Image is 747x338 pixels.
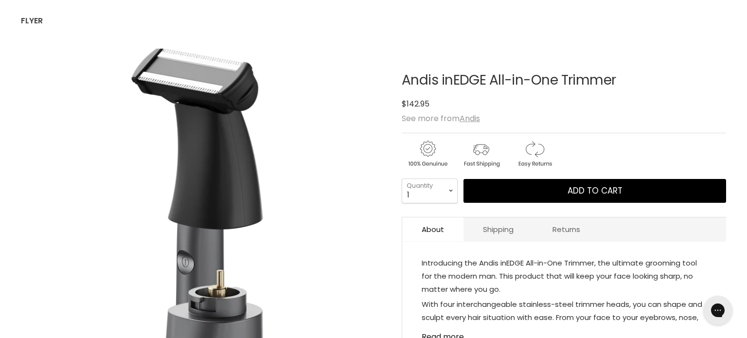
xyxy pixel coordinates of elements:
[402,178,458,203] select: Quantity
[463,179,726,203] button: Add to cart
[402,73,726,88] h1: Andis inEDGE All-in-One Trimmer
[460,113,480,124] a: Andis
[455,139,507,169] img: shipping.gif
[402,217,463,241] a: About
[14,11,50,31] a: Flyer
[533,217,600,241] a: Returns
[402,113,480,124] span: See more from
[422,256,707,298] p: Introducing the Andis inEDGE All-in-One Trimmer, the ultimate grooming tool for the modern man. T...
[402,98,429,109] span: $142.95
[568,185,622,196] span: Add to cart
[509,139,560,169] img: returns.gif
[402,139,453,169] img: genuine.gif
[698,292,737,328] iframe: Gorgias live chat messenger
[463,217,533,241] a: Shipping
